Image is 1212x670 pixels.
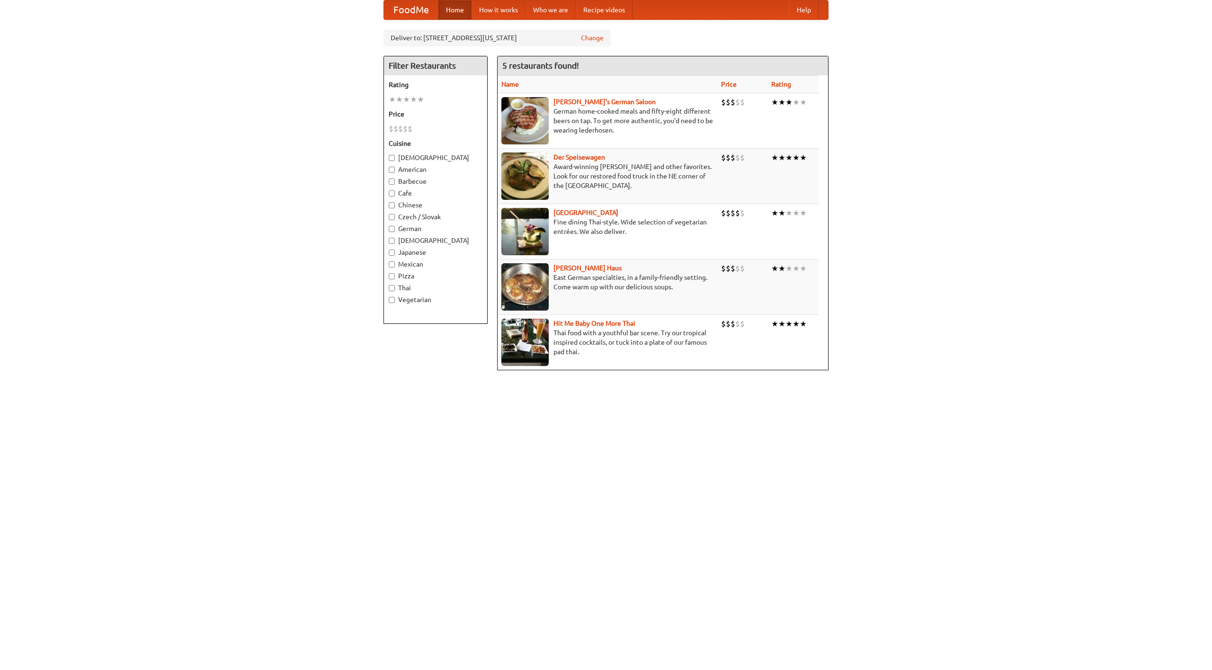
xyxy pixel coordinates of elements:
li: ★ [800,319,807,329]
li: $ [403,124,408,134]
li: $ [721,208,726,218]
label: Cafe [389,188,482,198]
li: $ [408,124,412,134]
label: [DEMOGRAPHIC_DATA] [389,236,482,245]
li: $ [731,208,735,218]
li: $ [735,152,740,163]
li: ★ [771,97,778,107]
li: ★ [778,97,785,107]
a: Hit Me Baby One More Thai [553,320,635,327]
label: Vegetarian [389,295,482,304]
p: East German specialties, in a family-friendly setting. Come warm up with our delicious soups. [501,273,713,292]
a: FoodMe [384,0,438,19]
li: $ [721,263,726,274]
li: $ [731,263,735,274]
li: $ [735,263,740,274]
a: How it works [472,0,526,19]
li: $ [735,97,740,107]
li: ★ [396,94,403,105]
label: Czech / Slovak [389,212,482,222]
img: esthers.jpg [501,97,549,144]
img: speisewagen.jpg [501,152,549,200]
input: Japanese [389,250,395,256]
li: $ [726,263,731,274]
li: ★ [793,152,800,163]
a: [GEOGRAPHIC_DATA] [553,209,618,216]
li: ★ [785,152,793,163]
input: Cafe [389,190,395,197]
input: Thai [389,285,395,291]
label: Pizza [389,271,482,281]
p: Award-winning [PERSON_NAME] and other favorites. Look for our restored food truck in the NE corne... [501,162,713,190]
li: ★ [800,97,807,107]
li: $ [721,97,726,107]
li: ★ [785,319,793,329]
li: $ [740,263,745,274]
li: $ [740,319,745,329]
li: ★ [785,263,793,274]
li: $ [721,319,726,329]
li: ★ [800,263,807,274]
li: ★ [771,152,778,163]
img: babythai.jpg [501,319,549,366]
li: ★ [778,319,785,329]
label: Thai [389,283,482,293]
li: $ [735,319,740,329]
li: ★ [403,94,410,105]
img: satay.jpg [501,208,549,255]
li: ★ [785,97,793,107]
label: Barbecue [389,177,482,186]
a: Name [501,80,519,88]
input: Chinese [389,202,395,208]
li: ★ [800,152,807,163]
h4: Filter Restaurants [384,56,487,75]
img: kohlhaus.jpg [501,263,549,311]
li: $ [721,152,726,163]
label: [DEMOGRAPHIC_DATA] [389,153,482,162]
li: ★ [417,94,424,105]
a: Change [581,33,604,43]
label: American [389,165,482,174]
p: Thai food with a youthful bar scene. Try our tropical inspired cocktails, or tuck into a plate of... [501,328,713,357]
li: $ [740,97,745,107]
p: Fine dining Thai-style. Wide selection of vegetarian entrées. We also deliver. [501,217,713,236]
li: $ [740,208,745,218]
div: Deliver to: [STREET_ADDRESS][US_STATE] [383,29,611,46]
li: ★ [793,208,800,218]
a: [PERSON_NAME]'s German Saloon [553,98,656,106]
label: German [389,224,482,233]
input: [DEMOGRAPHIC_DATA] [389,238,395,244]
a: [PERSON_NAME] Haus [553,264,622,272]
a: Recipe videos [576,0,633,19]
a: Rating [771,80,791,88]
li: $ [731,319,735,329]
h5: Rating [389,80,482,89]
input: American [389,167,395,173]
input: Czech / Slovak [389,214,395,220]
li: ★ [771,319,778,329]
a: Home [438,0,472,19]
li: ★ [793,263,800,274]
li: ★ [785,208,793,218]
input: Pizza [389,273,395,279]
input: Mexican [389,261,395,268]
label: Chinese [389,200,482,210]
li: ★ [778,208,785,218]
li: ★ [389,94,396,105]
li: $ [393,124,398,134]
li: $ [726,319,731,329]
h5: Cuisine [389,139,482,148]
h5: Price [389,109,482,119]
a: Help [789,0,819,19]
li: ★ [771,263,778,274]
a: Who we are [526,0,576,19]
li: ★ [800,208,807,218]
input: Vegetarian [389,297,395,303]
label: Mexican [389,259,482,269]
li: ★ [778,152,785,163]
a: Der Speisewagen [553,153,605,161]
